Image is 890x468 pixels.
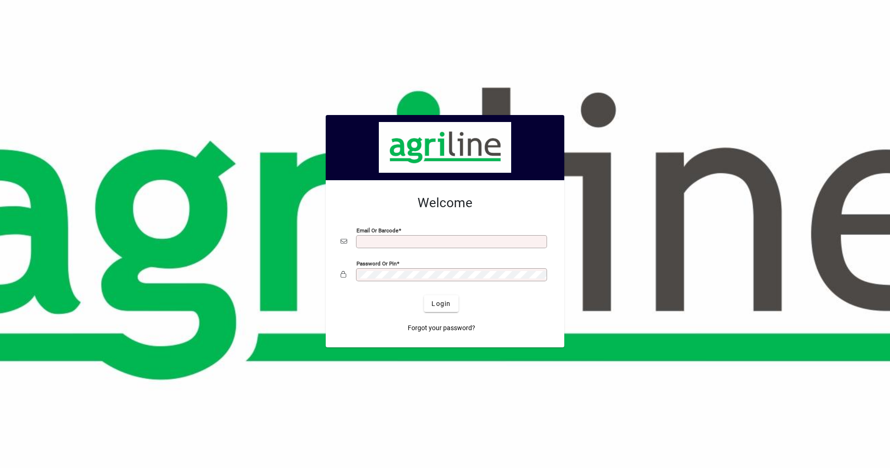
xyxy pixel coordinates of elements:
[356,227,398,234] mat-label: Email or Barcode
[431,299,451,309] span: Login
[424,295,458,312] button: Login
[408,323,475,333] span: Forgot your password?
[356,260,397,267] mat-label: Password or Pin
[404,319,479,336] a: Forgot your password?
[341,195,549,211] h2: Welcome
